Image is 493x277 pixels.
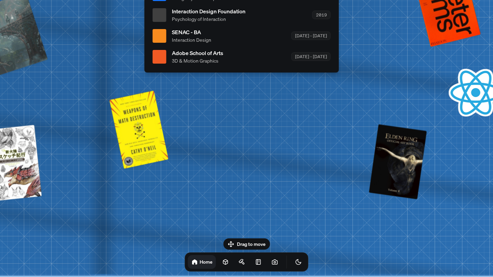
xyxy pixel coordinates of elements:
div: [DATE] - [DATE] [291,52,331,61]
span: Interaction Design Foundation [172,7,245,15]
button: Toggle Theme [292,255,305,269]
span: Psychology of Interaction [172,15,245,23]
span: Interaction Design [172,36,211,43]
h1: Home [200,259,213,265]
span: 3D & Motion Graphics [172,57,223,64]
div: [DATE] - [DATE] [291,31,331,40]
div: 2019 [312,11,331,19]
a: Home [188,255,216,269]
span: Adobe School of Arts [172,49,223,57]
span: SENAC - BA [172,28,211,36]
